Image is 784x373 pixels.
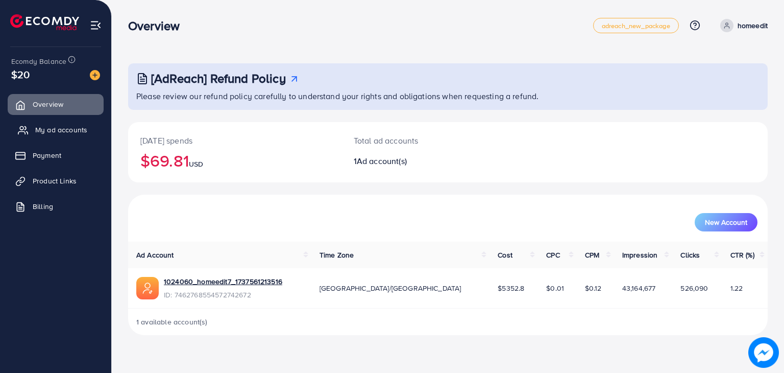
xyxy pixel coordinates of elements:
[730,283,743,293] span: 1.22
[498,250,512,260] span: Cost
[164,290,282,300] span: ID: 7462768554572742672
[680,283,708,293] span: 526,090
[695,213,757,231] button: New Account
[593,18,679,33] a: adreach_new_package
[622,250,658,260] span: Impression
[128,18,188,33] h3: Overview
[33,201,53,212] span: Billing
[354,134,489,147] p: Total ad accounts
[8,120,104,140] a: My ad accounts
[748,337,779,368] img: image
[738,19,768,32] p: homeedit
[35,125,87,135] span: My ad accounts
[716,19,768,32] a: homeedit
[136,250,174,260] span: Ad Account
[705,219,747,226] span: New Account
[164,276,282,287] a: 1024060_homeedit7_1737561213516
[10,14,79,30] img: logo
[354,156,489,166] h2: 1
[320,250,354,260] span: Time Zone
[90,19,102,31] img: menu
[8,171,104,191] a: Product Links
[498,283,524,293] span: $5352.8
[357,155,407,167] span: Ad account(s)
[136,90,762,102] p: Please review our refund policy carefully to understand your rights and obligations when requesti...
[585,283,602,293] span: $0.12
[151,71,286,86] h3: [AdReach] Refund Policy
[680,250,700,260] span: Clicks
[8,196,104,217] a: Billing
[90,70,100,80] img: image
[140,151,329,170] h2: $69.81
[546,283,564,293] span: $0.01
[622,283,656,293] span: 43,164,677
[8,145,104,166] a: Payment
[730,250,754,260] span: CTR (%)
[33,99,63,109] span: Overview
[11,56,66,66] span: Ecomdy Balance
[136,277,159,299] img: ic-ads-acc.e4c84228.svg
[33,176,77,186] span: Product Links
[8,94,104,114] a: Overview
[11,67,30,82] span: $20
[140,134,329,147] p: [DATE] spends
[136,317,208,327] span: 1 available account(s)
[320,283,461,293] span: [GEOGRAPHIC_DATA]/[GEOGRAPHIC_DATA]
[602,22,670,29] span: adreach_new_package
[189,159,203,169] span: USD
[585,250,599,260] span: CPM
[546,250,559,260] span: CPC
[33,150,61,160] span: Payment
